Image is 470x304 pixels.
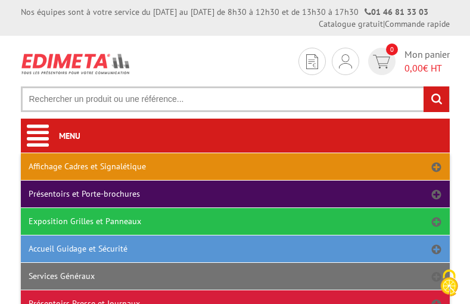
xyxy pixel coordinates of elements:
strong: 01 46 81 33 03 [365,7,428,17]
a: Accueil Guidage et Sécurité [21,235,450,262]
span: € HT [404,61,450,75]
span: Mon panier [404,48,450,75]
a: Commande rapide [385,18,450,29]
div: Nos équipes sont à votre service du [DATE] au [DATE] de 8h30 à 12h30 et de 13h30 à 17h30 [21,6,428,18]
div: | [319,18,450,30]
img: devis rapide [306,54,318,69]
a: Catalogue gratuit [319,18,383,29]
button: Cookies (fenêtre modale) [428,263,470,304]
a: Présentoirs et Porte-brochures [21,181,450,207]
span: 0 [386,44,398,55]
img: Cookies (fenêtre modale) [434,268,464,298]
input: rechercher [424,86,449,112]
img: devis rapide [339,54,352,69]
a: Affichage Cadres et Signalétique [21,153,450,180]
span: 0,00 [404,62,423,74]
input: Rechercher un produit ou une référence... [21,86,450,112]
img: Présentoir, panneau, stand - Edimeta - PLV, affichage, mobilier bureau, entreprise [21,48,131,80]
a: Menu [21,120,450,153]
a: devis rapide 0 Mon panier 0,00€ HT [365,48,450,75]
img: devis rapide [373,55,390,69]
a: Services Généraux [21,263,450,290]
a: Exposition Grilles et Panneaux [21,208,450,235]
span: Menu [59,131,80,141]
